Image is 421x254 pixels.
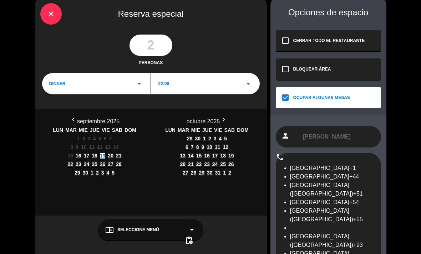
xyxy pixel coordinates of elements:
[196,144,199,150] span: 8
[207,144,212,150] span: 10
[109,136,112,141] span: 7
[75,170,80,176] span: 29
[191,144,194,150] span: 7
[116,161,122,167] span: 28
[180,161,186,167] span: 20
[112,170,115,176] span: 5
[93,136,96,141] span: 4
[130,35,172,56] input: 0
[180,153,186,159] span: 13
[100,161,106,167] span: 26
[96,170,99,176] span: 2
[104,136,107,141] span: 6
[178,127,189,133] span: MAR
[105,144,111,150] span: 13
[102,127,110,133] span: VIE
[83,170,88,176] span: 30
[228,170,231,176] span: 2
[223,170,226,176] span: 1
[237,127,249,133] span: DOM
[293,94,350,101] div: OCUPAR ALGUNAS MESAS
[212,153,218,159] span: 17
[293,37,365,44] div: CERRAR TODO EL RESTAURANTE
[302,132,376,141] input: Nombre
[215,144,220,150] span: 11
[196,153,202,159] span: 15
[49,81,66,87] span: dinner
[84,153,90,159] span: 17
[186,144,188,150] span: 6
[281,131,290,140] i: person
[290,165,350,171] span: [GEOGRAPHIC_DATA]
[188,153,194,159] span: 14
[199,170,204,176] span: 29
[183,170,188,176] span: 27
[158,81,169,87] span: 22:00
[219,136,222,141] span: 4
[187,136,193,141] span: 29
[204,161,210,167] span: 23
[165,127,176,133] span: LUN
[101,170,104,176] span: 3
[191,170,197,176] span: 28
[91,170,93,176] span: 1
[83,136,86,141] span: 2
[76,153,81,159] span: 16
[214,136,217,141] span: 3
[353,216,363,222] span: +55
[228,161,234,167] span: 26
[97,144,103,150] span: 12
[47,10,55,18] i: close
[293,66,331,72] div: BLOQUEAR ÁREA
[290,208,353,222] span: [GEOGRAPHIC_DATA] ([GEOGRAPHIC_DATA])
[135,79,143,88] i: arrow_drop_down
[185,236,193,245] span: pending_actions
[281,93,290,102] i: check_box
[65,127,77,133] span: MAR
[244,79,253,88] i: arrow_drop_down
[76,161,81,167] span: 23
[353,191,363,197] span: +51
[220,116,227,123] i: chevron_right
[70,144,73,150] span: 8
[281,65,290,73] i: check_box_outline_blank
[90,127,100,133] span: JUE
[228,153,234,159] span: 19
[112,127,123,133] span: SAB
[116,153,122,159] span: 21
[139,59,163,66] span: personas
[98,136,101,141] span: 5
[214,127,222,133] span: VIE
[290,233,353,248] span: [GEOGRAPHIC_DATA] (‫[GEOGRAPHIC_DATA]‬‎)
[224,136,227,141] span: 5
[208,136,211,141] span: 2
[276,7,381,17] div: Opciones de espacio
[53,127,63,133] span: LUN
[187,118,220,124] span: octubre 2025
[201,144,204,150] span: 9
[92,161,97,167] span: 25
[108,161,113,167] span: 27
[88,136,91,141] span: 3
[195,136,201,141] span: 30
[349,199,359,205] span: +54
[67,153,73,159] span: 15
[212,161,218,167] span: 24
[77,118,120,124] span: septiembre 2025
[223,144,228,150] span: 12
[290,199,350,205] span: [GEOGRAPHIC_DATA]
[92,153,97,159] span: 18
[191,127,200,133] span: MIE
[84,161,90,167] span: 24
[204,153,210,159] span: 16
[276,153,284,161] i: phone
[113,144,119,150] span: 14
[349,165,356,171] span: +1
[353,242,363,248] span: +93
[79,127,88,133] span: MIE
[100,153,106,159] span: 19
[108,153,113,159] span: 20
[203,136,206,141] span: 1
[70,116,77,123] i: chevron_left
[290,173,350,180] span: [GEOGRAPHIC_DATA]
